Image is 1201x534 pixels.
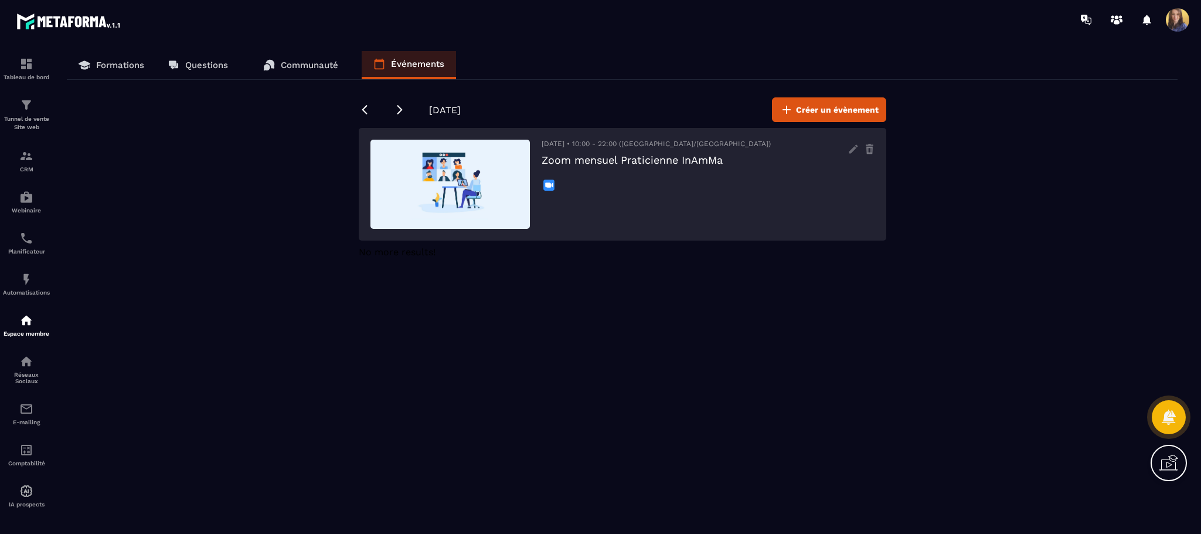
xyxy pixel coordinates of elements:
[3,305,50,346] a: automationsautomationsEspace membre
[3,89,50,140] a: formationformationTunnel de vente Site web
[3,166,50,173] p: CRM
[19,313,33,327] img: automations
[3,434,50,475] a: accountantaccountantComptabilité
[67,51,156,79] a: Formations
[19,443,33,457] img: accountant
[156,51,240,79] a: Questions
[281,60,338,70] p: Communauté
[542,154,771,166] h3: Zoom mensuel Praticienne InAmMa
[3,207,50,214] p: Webinaire
[3,248,50,255] p: Planificateur
[796,104,879,116] span: Créer un évènement
[3,346,50,393] a: social-networksocial-networkRéseaux Sociaux
[370,140,530,229] img: default event img
[391,59,444,69] p: Événements
[19,57,33,71] img: formation
[3,140,50,181] a: formationformationCRM
[19,149,33,163] img: formation
[3,460,50,467] p: Comptabilité
[3,74,50,80] p: Tableau de bord
[185,60,228,70] p: Questions
[429,104,461,116] span: [DATE]
[19,190,33,204] img: automations
[251,51,350,79] a: Communauté
[19,98,33,112] img: formation
[3,419,50,425] p: E-mailing
[3,181,50,222] a: automationsautomationsWebinaire
[19,231,33,245] img: scheduler
[542,140,771,148] span: [DATE] • 10:00 - 22:00 ([GEOGRAPHIC_DATA]/[GEOGRAPHIC_DATA])
[3,501,50,508] p: IA prospects
[3,115,50,131] p: Tunnel de vente Site web
[3,393,50,434] a: emailemailE-mailing
[3,330,50,337] p: Espace membre
[3,263,50,305] a: automationsautomationsAutomatisations
[19,272,33,286] img: automations
[3,371,50,384] p: Réseaux Sociaux
[19,402,33,416] img: email
[3,48,50,89] a: formationformationTableau de bord
[3,289,50,296] p: Automatisations
[3,222,50,263] a: schedulerschedulerPlanificateur
[359,246,436,258] span: No more results!
[362,51,456,79] a: Événements
[16,11,122,32] img: logo
[96,60,144,70] p: Formations
[19,484,33,498] img: automations
[19,354,33,369] img: social-network
[772,97,886,122] button: Créer un évènement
